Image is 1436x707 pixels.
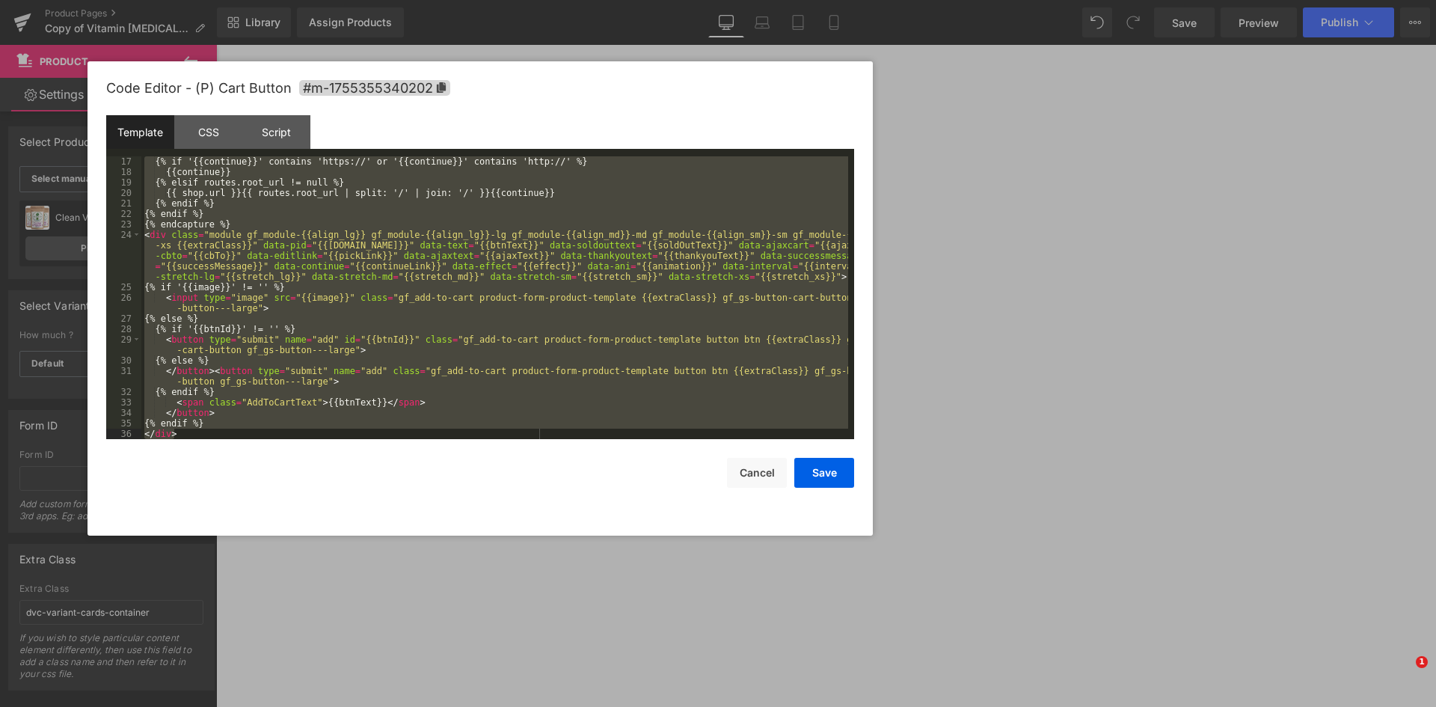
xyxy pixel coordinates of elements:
iframe: Intercom live chat [1385,656,1421,692]
div: 24 [106,230,141,282]
div: 32 [106,387,141,397]
div: 27 [106,313,141,324]
div: 36 [106,429,141,439]
div: 25 [106,282,141,293]
div: 34 [106,408,141,418]
span: Code Editor - (P) Cart Button [106,80,292,96]
div: CSS [174,115,242,149]
div: Script [242,115,310,149]
div: 29 [106,334,141,355]
div: 33 [106,397,141,408]
div: 28 [106,324,141,334]
div: 17 [106,156,141,167]
div: 23 [106,219,141,230]
button: Save [794,458,854,488]
span: 1 [1416,656,1428,668]
div: 30 [106,355,141,366]
div: 22 [106,209,141,219]
span: Click to copy [299,80,450,96]
div: 19 [106,177,141,188]
div: 26 [106,293,141,313]
div: Template [106,115,174,149]
div: 35 [106,418,141,429]
div: 20 [106,188,141,198]
div: 18 [106,167,141,177]
div: 31 [106,366,141,387]
button: Cancel [727,458,787,488]
div: 21 [106,198,141,209]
